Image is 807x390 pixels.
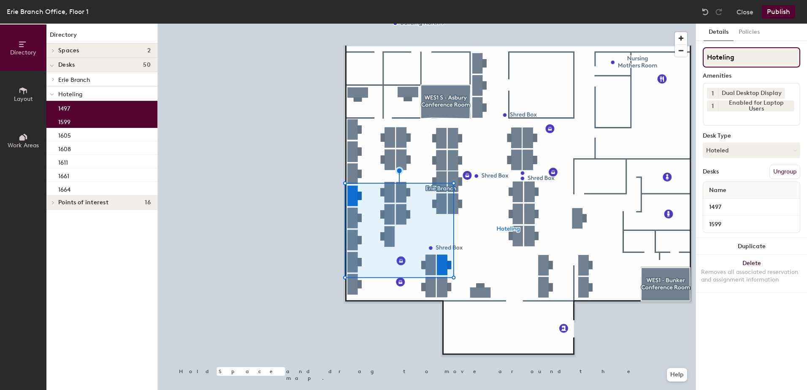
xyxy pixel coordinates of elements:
img: Undo [701,8,710,16]
input: Unnamed desk [705,218,798,230]
button: Publish [762,5,795,19]
span: Hoteling [58,91,82,98]
input: Unnamed desk [705,201,798,213]
button: DeleteRemoves all associated reservation and assignment information [696,255,807,292]
div: Desk Type [703,133,800,139]
div: Removes all associated reservation and assignment information [701,268,802,284]
p: 1599 [58,116,70,126]
div: Erie Branch Office, Floor 1 [7,6,89,17]
img: Redo [715,8,723,16]
button: Details [704,24,734,41]
span: Directory [10,49,36,56]
span: 1 [712,89,714,98]
span: Points of interest [58,199,108,206]
div: Enabled for Laptop Users [718,100,794,111]
span: Erie Branch [58,76,90,84]
p: 1611 [58,157,68,166]
button: Duplicate [696,238,807,255]
span: 2 [147,47,151,54]
p: 1661 [58,170,69,180]
button: 1 [707,100,718,111]
span: Work Areas [8,142,39,149]
p: 1664 [58,184,70,193]
span: Name [705,183,731,198]
p: 1605 [58,130,71,139]
button: 1 [707,88,718,99]
div: Dual Desktop Display [718,88,785,99]
span: 1 [712,102,714,111]
span: Layout [14,95,33,103]
p: 1608 [58,143,71,153]
h1: Directory [46,30,157,43]
button: Ungroup [769,165,800,179]
button: Help [667,368,687,382]
button: Policies [734,24,765,41]
button: Hoteled [703,143,800,158]
span: 50 [143,62,151,68]
span: 16 [145,199,151,206]
div: Desks [703,168,719,175]
span: Spaces [58,47,79,54]
span: Desks [58,62,75,68]
p: 1497 [58,103,70,112]
div: Amenities [703,73,800,79]
button: Close [737,5,753,19]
